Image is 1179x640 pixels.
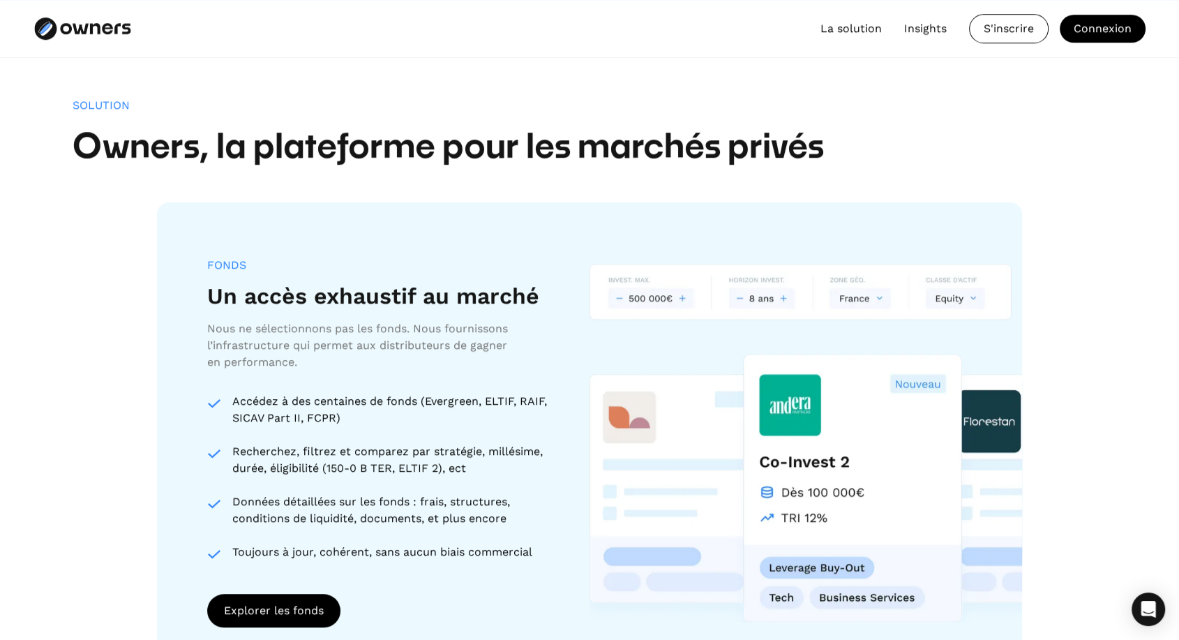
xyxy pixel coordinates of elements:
div: Solution [73,98,130,112]
div: Accédez à des centaines de fonds (Evergreen, ELTIF, RAIF, SICAV Part II, FCPR) [232,393,556,426]
div: Recherchez, filtrez et comparez par stratégie, millésime, durée, éligibilité (150-0 B TER, ELTIF ... [232,443,556,477]
div: Toujours à jour, cohérent, sans aucun biais commercial [232,544,556,560]
div: Open Intercom Messenger [1132,593,1165,626]
a: Connexion [1060,15,1146,43]
div: FONDS [207,258,246,271]
div: S'inscrire [970,15,1048,43]
a: Insights [904,20,947,37]
h2: Owners, la plateforme pour les marchés privés [73,128,1106,169]
a: Explorer les fonds [207,594,340,627]
a: La solution [820,20,882,37]
a: S'inscrire [969,14,1049,43]
h3: Un accès exhaustif au marché [207,283,539,309]
div: Explorer les fonds [224,602,324,619]
div: Nous ne sélectionnons pas les fonds. Nous fournissons l’infrastructure qui permet aux distributeu... [207,320,514,371]
div: Données détaillées sur les fonds : frais, structures, conditions de liquidité, documents, et plus... [232,493,556,527]
img: Un accès exhaustif au marché [589,264,1022,623]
